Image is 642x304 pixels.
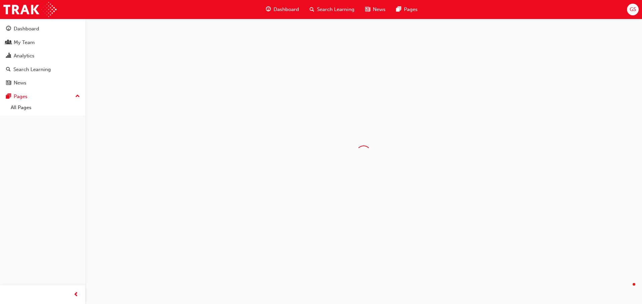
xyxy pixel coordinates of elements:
button: Pages [3,90,83,103]
a: All Pages [8,102,83,113]
span: people-icon [6,40,11,46]
div: Dashboard [14,25,39,33]
div: Search Learning [13,66,51,73]
span: news-icon [365,5,370,14]
button: DashboardMy TeamAnalyticsSearch LearningNews [3,21,83,90]
span: News [373,6,386,13]
span: GS [630,6,636,13]
span: pages-icon [396,5,401,14]
span: guage-icon [266,5,271,14]
span: Search Learning [317,6,354,13]
img: Trak [3,2,57,17]
span: up-icon [75,92,80,101]
div: My Team [14,39,35,46]
a: guage-iconDashboard [260,3,304,16]
span: guage-icon [6,26,11,32]
span: pages-icon [6,94,11,100]
a: news-iconNews [360,3,391,16]
a: search-iconSearch Learning [304,3,360,16]
a: pages-iconPages [391,3,423,16]
a: Analytics [3,50,83,62]
div: Pages [14,93,27,100]
a: My Team [3,36,83,49]
span: chart-icon [6,53,11,59]
span: prev-icon [74,291,79,299]
span: Dashboard [274,6,299,13]
button: GS [627,4,639,15]
span: search-icon [6,67,11,73]
span: Pages [404,6,418,13]
div: News [14,79,26,87]
a: News [3,77,83,89]
a: Search Learning [3,63,83,76]
span: search-icon [310,5,314,14]
a: Dashboard [3,23,83,35]
iframe: Intercom live chat [619,281,635,297]
span: news-icon [6,80,11,86]
div: Analytics [14,52,34,60]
